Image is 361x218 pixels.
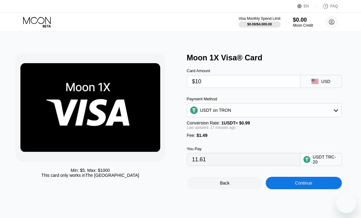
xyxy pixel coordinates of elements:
div: Last updated: 17 minutes ago [187,125,342,130]
div: Continue [295,181,312,185]
span: 1 USDT ≈ $0.99 [221,120,250,125]
div: Visa Monthly Spend Limit [239,16,280,21]
div: EN [304,4,309,8]
div: FAQ [316,3,338,9]
span: $1.49 [196,133,207,138]
div: You Pay [187,146,300,151]
div: USD [321,79,330,84]
div: USDT TRC-20 [313,155,339,164]
div: Continue [266,177,342,189]
div: EN [297,3,316,9]
div: Moon 1X Visa® Card [187,53,352,62]
div: FAQ [330,4,338,8]
div: Back [220,181,230,185]
div: Fee : [187,133,342,138]
div: Conversion Rate: [187,120,342,125]
div: $0.00 / $4,000.00 [247,22,272,26]
input: $0.00 [192,75,295,88]
div: Back [187,177,263,189]
div: Min: $ 5 , Max: $ 1000 [71,168,110,173]
div: $0.00 [293,17,313,23]
div: Visa Monthly Spend Limit$0.00/$4,000.00 [239,16,280,28]
div: Card Amount [187,68,300,73]
div: $0.00Moon Credit [293,17,313,28]
div: USDT on TRON [200,108,231,113]
div: Moon Credit [293,23,313,28]
div: USDT on TRON [187,104,342,116]
iframe: Button to launch messaging window, conversation in progress [336,193,356,213]
div: This card only works in The [GEOGRAPHIC_DATA] [41,173,139,178]
div: Payment Method [187,97,342,101]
